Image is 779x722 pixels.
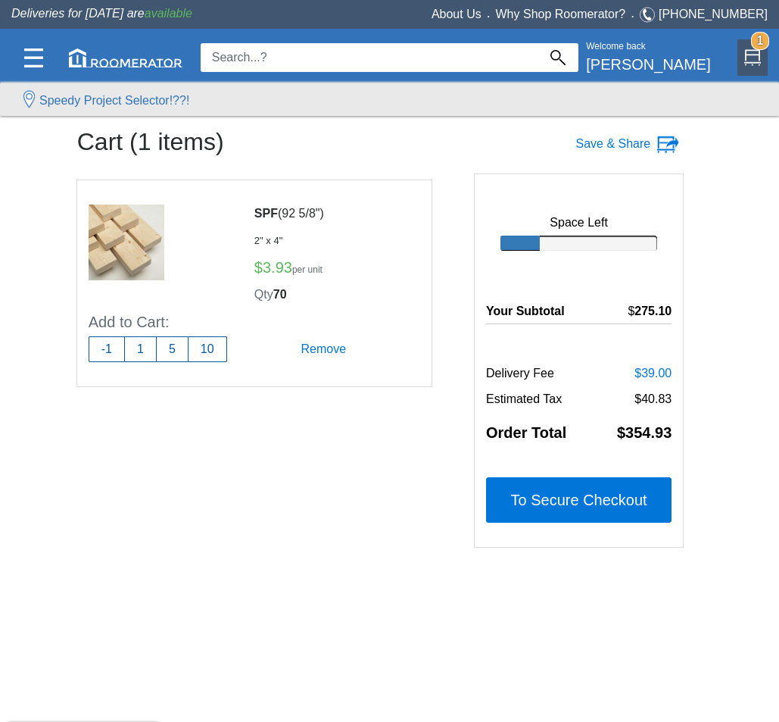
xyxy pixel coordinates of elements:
[486,477,671,523] button: To Secure Checkout
[39,92,189,110] label: Speedy Project Selector!??!
[77,129,379,155] h2: Cart (1 items)
[124,336,157,362] button: 1
[576,135,651,153] label: Save & Share
[432,8,481,20] a: About Us
[500,198,656,230] h6: Space Left
[156,336,189,362] button: 5
[278,205,282,223] label: (
[751,32,769,50] strong: 1
[550,50,566,65] img: Search_Icon.svg
[659,8,768,20] a: [PHONE_NUMBER]
[254,288,273,301] span: Qty
[89,205,164,280] img: 11100240_sm.jpg
[640,5,659,24] img: Telephone.svg
[201,43,538,72] input: Search...?
[254,207,278,220] b: SPF
[288,336,359,362] h5: Remove
[625,13,640,20] span: •
[254,235,386,253] h6: 2" x 4"
[254,205,386,229] label: 92 5/8"
[634,392,671,406] label: $40.83
[89,336,227,362] div: Purchase number
[24,48,43,67] img: Categories.svg
[486,424,566,441] b: Order Total
[496,8,626,20] a: Why Shop Roomerator?
[292,265,323,275] label: per unit
[254,259,386,282] h5: 3.93
[319,205,323,223] label: )
[656,133,679,156] img: Save Cart Image
[145,7,192,20] span: available
[628,305,671,318] label: $
[634,305,671,317] b: 275.10
[188,336,227,362] button: 10
[744,46,761,69] img: Cart.svg
[486,305,565,317] b: Your Subtotal
[486,386,671,412] h6: Estimated Tax
[617,424,671,441] b: $354.93
[273,288,287,301] b: 70
[481,13,496,20] span: •
[486,330,671,380] h6: Delivery Fee
[89,314,420,330] h5: Add to Cart:
[11,7,192,20] span: Deliveries for [DATE] are
[69,48,182,67] img: roomerator-logo.svg
[89,336,125,362] button: -1
[254,259,263,276] label: $
[634,367,671,380] label: $39.00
